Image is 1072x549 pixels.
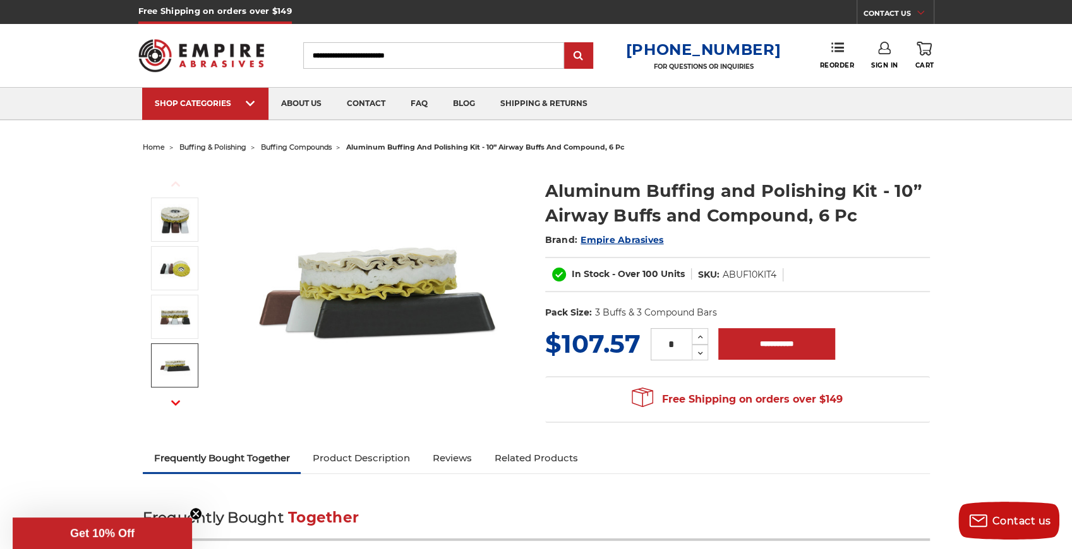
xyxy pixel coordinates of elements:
img: 10 inch airway buff and polishing compound kit for aluminum [159,204,191,235]
a: Reorder [819,42,854,69]
span: 100 [642,268,658,280]
span: $107.57 [545,328,641,359]
input: Submit [566,44,591,69]
span: Units [661,268,685,280]
a: about us [268,88,334,120]
a: Product Description [301,444,421,472]
a: contact [334,88,398,120]
img: 10 inch airway buff and polishing compound kit for aluminum [251,165,503,418]
span: Frequently Bought [143,509,284,526]
a: blog [440,88,488,120]
span: Cart [915,61,934,69]
span: - Over [612,268,640,280]
a: home [143,143,165,151]
img: Aluminum Buffing and Polishing Kit - 10” Airway Buffs and Compound, 6 Pc [159,301,191,333]
img: Aluminum 10 inch airway buff and polishing compound kit [159,252,191,284]
dt: Pack Size: [545,306,592,319]
span: Together [288,509,359,526]
a: shipping & returns [488,88,600,120]
span: Get 10% Off [70,527,135,540]
button: Close teaser [190,507,202,520]
button: Previous [160,170,191,198]
div: SHOP CATEGORIES [155,98,256,108]
a: CONTACT US [864,6,934,24]
button: Contact us [958,502,1059,540]
span: Reorder [819,61,854,69]
div: Get 10% OffClose teaser [13,517,192,549]
a: Cart [915,42,934,69]
span: Free Shipping on orders over $149 [632,387,843,412]
span: Sign In [871,61,898,69]
dt: SKU: [698,268,720,281]
span: In Stock [572,268,610,280]
a: [PHONE_NUMBER] [625,40,781,59]
span: Brand: [545,234,578,245]
a: Frequently Bought Together [143,444,301,472]
p: FOR QUESTIONS OR INQUIRIES [625,62,781,71]
a: buffing compounds [261,143,332,151]
h1: Aluminum Buffing and Polishing Kit - 10” Airway Buffs and Compound, 6 Pc [545,179,930,228]
img: Empire Abrasives [138,31,265,80]
a: buffing & polishing [179,143,246,151]
dd: 3 Buffs & 3 Compound Bars [594,306,716,319]
a: Related Products [483,444,589,472]
span: Contact us [992,515,1051,527]
img: Aluminum Buffing and Polishing Kit - 10” Airway Buffs and Compound, 6 Pc [159,350,191,381]
a: faq [398,88,440,120]
dd: ABUF10KIT4 [723,268,776,281]
button: Next [160,389,191,416]
span: aluminum buffing and polishing kit - 10” airway buffs and compound, 6 pc [346,143,625,151]
a: Empire Abrasives [581,234,663,245]
a: Reviews [421,444,483,472]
